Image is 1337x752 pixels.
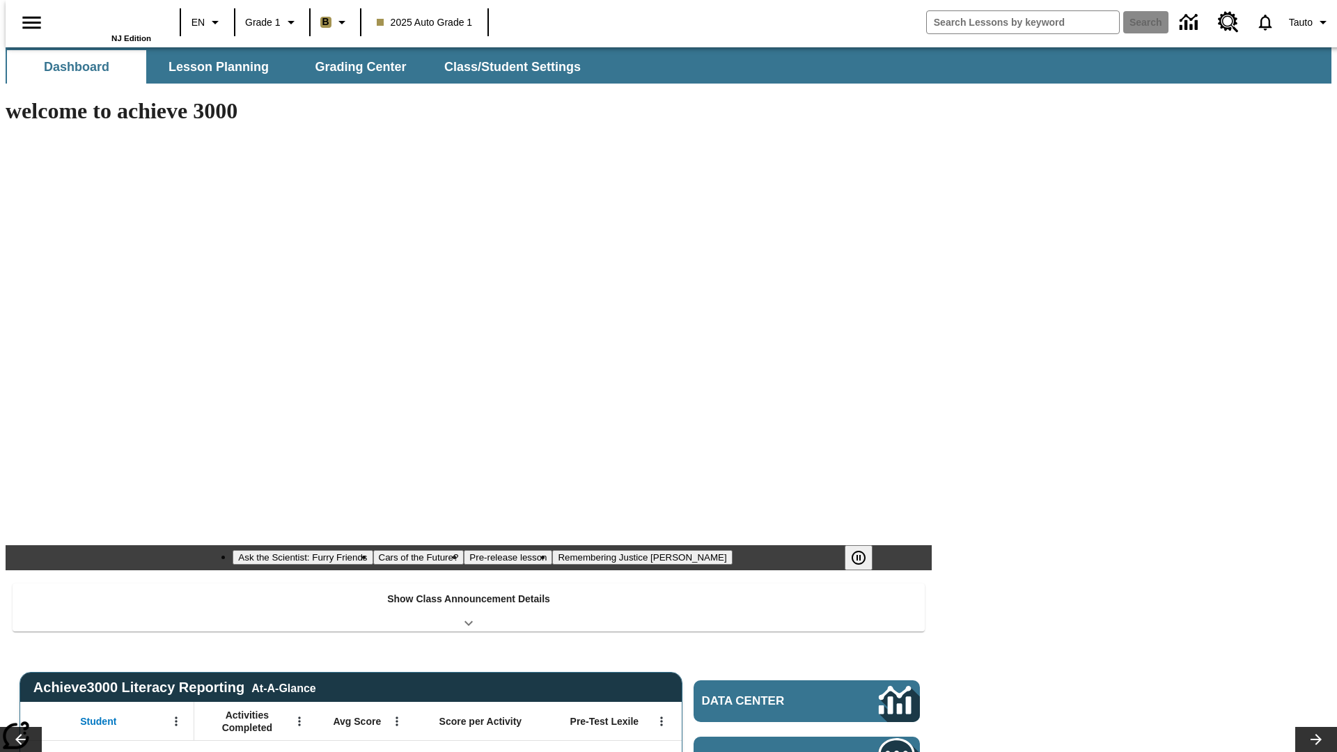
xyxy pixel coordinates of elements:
[11,2,52,43] button: Open side menu
[1171,3,1210,42] a: Data Center
[6,98,932,124] h1: welcome to achieve 3000
[552,550,732,565] button: Slide 4 Remembering Justice O'Connor
[201,709,293,734] span: Activities Completed
[61,5,151,42] div: Home
[33,680,316,696] span: Achieve3000 Literacy Reporting
[702,694,832,708] span: Data Center
[373,550,464,565] button: Slide 2 Cars of the Future?
[240,10,305,35] button: Grade: Grade 1, Select a grade
[80,715,116,728] span: Student
[111,34,151,42] span: NJ Edition
[7,50,146,84] button: Dashboard
[149,50,288,84] button: Lesson Planning
[322,13,329,31] span: B
[845,545,873,570] button: Pause
[386,711,407,732] button: Open Menu
[13,583,925,632] div: Show Class Announcement Details
[289,711,310,732] button: Open Menu
[315,10,356,35] button: Boost Class color is light brown. Change class color
[291,50,430,84] button: Grading Center
[1295,727,1337,752] button: Lesson carousel, Next
[166,711,187,732] button: Open Menu
[185,10,230,35] button: Language: EN, Select a language
[651,711,672,732] button: Open Menu
[387,592,550,606] p: Show Class Announcement Details
[927,11,1119,33] input: search field
[233,550,373,565] button: Slide 1 Ask the Scientist: Furry Friends
[433,50,592,84] button: Class/Student Settings
[694,680,920,722] a: Data Center
[191,15,205,30] span: EN
[333,715,381,728] span: Avg Score
[1247,4,1283,40] a: Notifications
[251,680,315,695] div: At-A-Glance
[245,15,281,30] span: Grade 1
[1210,3,1247,41] a: Resource Center, Will open in new tab
[377,15,473,30] span: 2025 Auto Grade 1
[1289,15,1313,30] span: Tauto
[464,550,552,565] button: Slide 3 Pre-release lesson
[439,715,522,728] span: Score per Activity
[1283,10,1337,35] button: Profile/Settings
[6,50,593,84] div: SubNavbar
[570,715,639,728] span: Pre-Test Lexile
[845,545,886,570] div: Pause
[61,6,151,34] a: Home
[6,47,1331,84] div: SubNavbar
